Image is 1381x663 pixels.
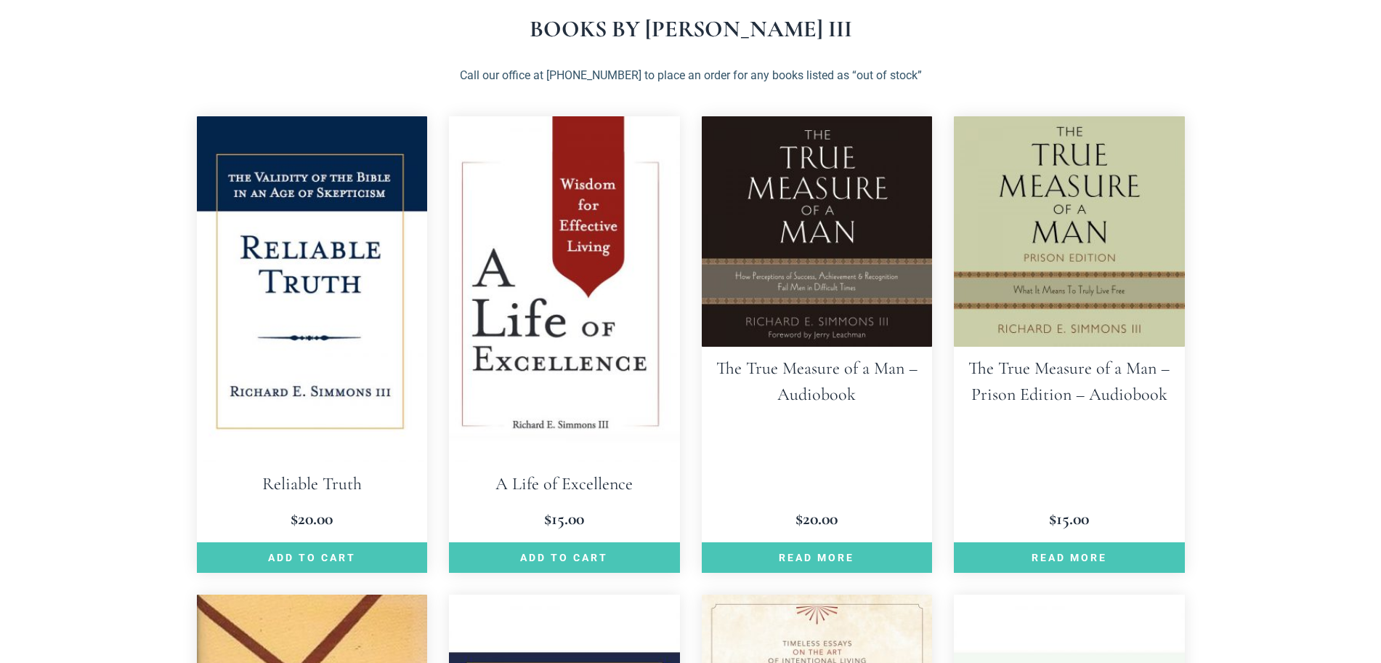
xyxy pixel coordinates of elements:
h2: The True Measure of a Man – Prison Edition – Audiobook [954,347,1185,417]
a: The True Measure of a Man – Prison Edition – Audiobook $15.00 [954,116,1185,532]
a: Reliable Truth $20.00 [197,116,428,532]
p: Call our office at [PHONE_NUMBER] to place an order for any books listed as “out of stock” [197,67,1185,84]
bdi: 20.00 [291,508,333,529]
span: $ [1049,508,1056,529]
img: A Life of Excellence [449,116,680,462]
a: Add to cart: “A Life of Excellence” [449,542,680,573]
h2: A Life of Excellence [449,462,680,506]
a: Read more about “The True Measure of a Man - Audiobook” [702,542,933,573]
span: $ [795,508,803,529]
a: The True Measure of a Man – Audiobook $20.00 [702,116,933,532]
a: Read more about “The True Measure of a Man - Prison Edition - Audiobook” [954,542,1185,573]
h2: Reliable Truth [197,462,428,506]
h1: Books by [PERSON_NAME] III [197,17,1185,41]
a: Add to cart: “Reliable Truth” [197,542,428,573]
bdi: 15.00 [544,508,584,529]
bdi: 15.00 [1049,508,1089,529]
bdi: 20.00 [795,508,838,529]
img: The True Measure of a Man - Prison Edition - Audiobook [954,116,1185,347]
a: A Life of Excellence $15.00 [449,116,680,532]
img: The True Measure of a Man - Audiobook [702,116,933,347]
h2: The True Measure of a Man – Audiobook [702,347,933,417]
img: Reliable Truth [197,116,428,462]
span: $ [544,508,551,529]
span: $ [291,508,298,529]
